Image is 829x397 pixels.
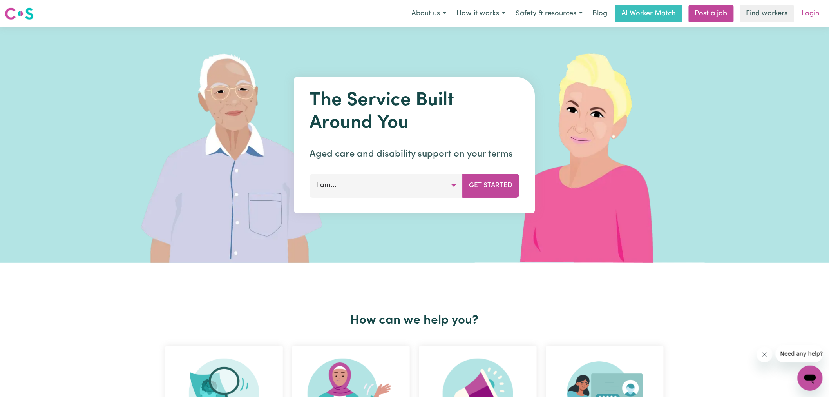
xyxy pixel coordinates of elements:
img: Careseekers logo [5,7,34,21]
button: Get Started [463,174,519,197]
a: Find workers [740,5,794,22]
a: Post a job [689,5,734,22]
iframe: Button to launch messaging window [798,366,823,391]
span: Need any help? [5,5,47,12]
iframe: Close message [757,347,773,362]
h2: How can we help you? [161,313,668,328]
a: Login [797,5,824,22]
p: Aged care and disability support on your terms [310,147,519,161]
button: About us [406,5,451,22]
a: AI Worker Match [615,5,682,22]
a: Blog [588,5,612,22]
button: How it works [451,5,510,22]
h1: The Service Built Around You [310,89,519,135]
a: Careseekers logo [5,5,34,23]
button: I am... [310,174,463,197]
button: Safety & resources [510,5,588,22]
iframe: Message from company [776,345,823,362]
